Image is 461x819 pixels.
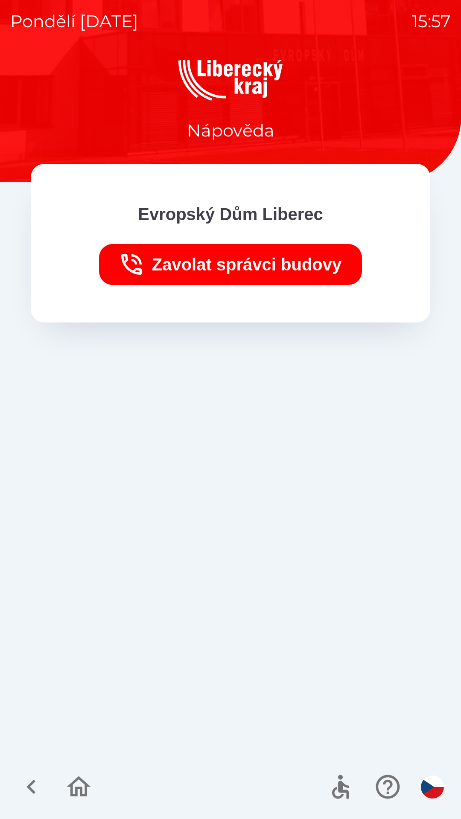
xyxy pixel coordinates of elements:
[412,9,451,34] p: 15:57
[421,775,444,799] img: cs flag
[10,9,138,34] p: pondělí [DATE]
[138,201,323,227] p: Evropský Dům Liberec
[31,60,430,101] img: Logo
[187,118,274,143] p: Nápověda
[99,244,362,285] button: Zavolat správci budovy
